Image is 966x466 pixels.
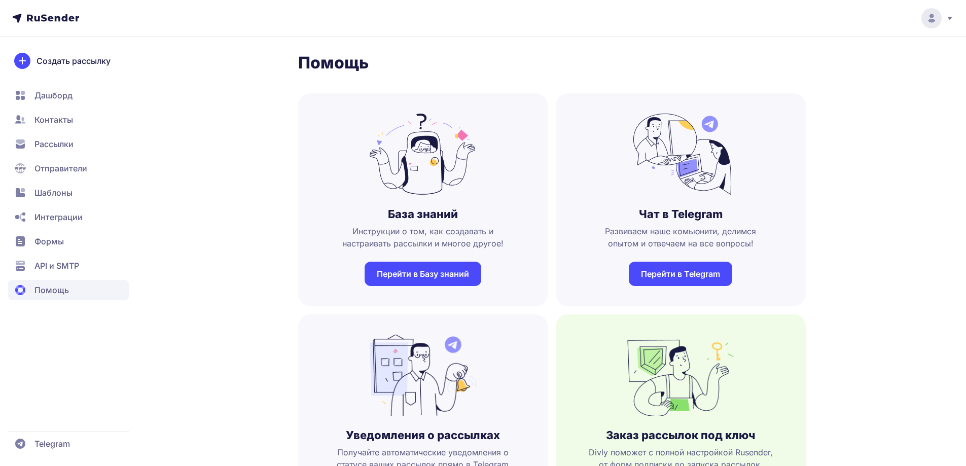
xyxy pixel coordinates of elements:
img: no_photo [370,114,476,195]
span: Рассылки [34,138,74,150]
span: Создать рассылку [37,55,111,67]
h3: База знаний [388,207,458,221]
a: Перейти в Базу знаний [365,262,481,286]
span: Отправители [34,162,87,174]
h3: Чат в Telegram [639,207,723,221]
img: no_photo [370,335,476,416]
h3: Уведомления о рассылках [346,428,500,442]
span: Формы [34,235,64,247]
a: Telegram [8,434,129,454]
h3: Заказ рассылок под ключ [606,428,755,442]
span: Дашборд [34,89,73,101]
img: no_photo [627,114,734,195]
h1: Помощь [298,53,806,73]
span: Telegram [34,438,70,450]
span: Шаблоны [34,187,73,199]
span: Помощь [34,284,69,296]
span: Интеграции [34,211,83,223]
img: no_photo [627,335,734,416]
span: API и SMTP [34,260,79,272]
span: Контакты [34,114,73,126]
span: Инструкции о том, как создавать и настраивать рассылки и многое другое! [314,225,532,249]
a: Перейти в Telegram [629,262,732,286]
span: Развиваем наше комьюнити, делимся опытом и отвечаем на все вопросы! [572,225,790,249]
